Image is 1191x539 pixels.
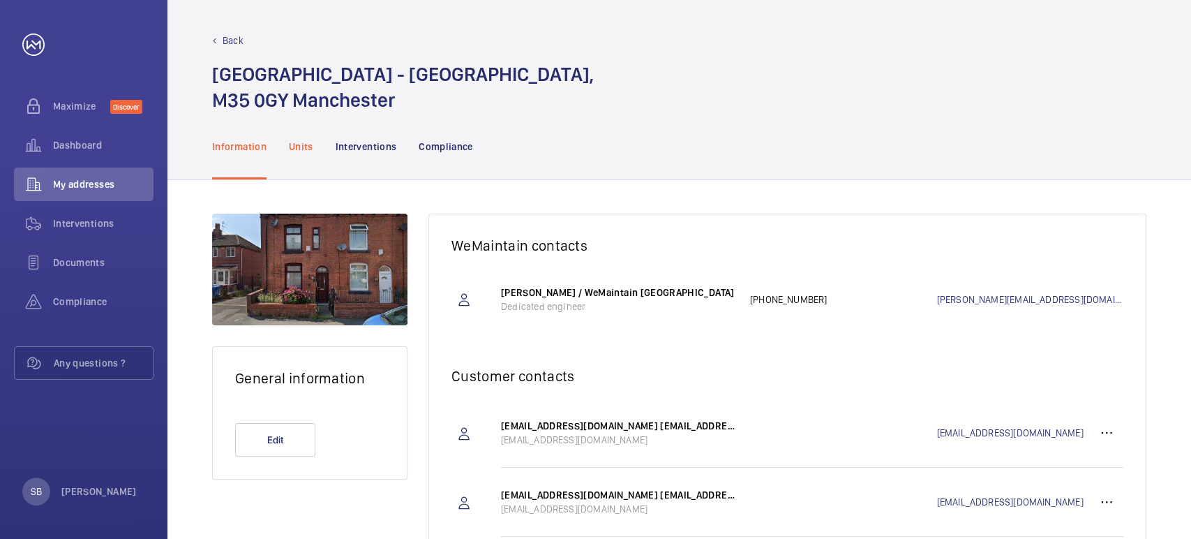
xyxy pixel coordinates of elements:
p: [EMAIL_ADDRESS][DOMAIN_NAME] [EMAIL_ADDRESS][DOMAIN_NAME] [501,419,736,433]
span: Compliance [53,295,153,309]
p: Dedicated engineer [501,300,736,313]
button: Edit [235,423,315,457]
p: [PERSON_NAME] [61,485,137,499]
p: Interventions [336,140,397,154]
span: Maximize [53,99,110,113]
h2: WeMaintain contacts [451,237,1123,254]
span: Interventions [53,216,153,230]
h2: Customer contacts [451,367,1123,385]
p: [EMAIL_ADDRESS][DOMAIN_NAME] [501,433,736,447]
span: My addresses [53,177,153,191]
a: [EMAIL_ADDRESS][DOMAIN_NAME] [936,426,1090,440]
p: [PERSON_NAME] / WeMaintain [GEOGRAPHIC_DATA] [501,286,736,300]
p: [PHONE_NUMBER] [750,293,937,307]
p: SB [31,485,42,499]
p: Back [223,34,244,47]
span: Documents [53,256,153,269]
span: Any questions ? [54,356,153,370]
p: [EMAIL_ADDRESS][DOMAIN_NAME] [EMAIL_ADDRESS][DOMAIN_NAME] [501,488,736,502]
h1: [GEOGRAPHIC_DATA] - [GEOGRAPHIC_DATA], M35 0GY Manchester [212,61,594,113]
a: [EMAIL_ADDRESS][DOMAIN_NAME] [936,495,1090,509]
p: Units [289,140,313,154]
p: [EMAIL_ADDRESS][DOMAIN_NAME] [501,502,736,516]
p: Information [212,140,267,154]
span: Dashboard [53,138,153,152]
p: Compliance [419,140,473,154]
a: [PERSON_NAME][EMAIL_ADDRESS][DOMAIN_NAME] [936,293,1123,307]
h2: General information [235,369,384,387]
span: Discover [110,100,142,114]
